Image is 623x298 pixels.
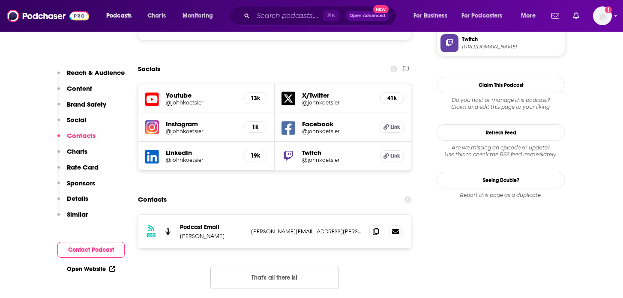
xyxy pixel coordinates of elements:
[437,192,565,199] div: Report this page as a duplicate.
[57,147,87,163] button: Charts
[166,157,237,163] a: @johnkoetsier
[67,84,92,92] p: Content
[569,9,583,23] a: Show notifications dropdown
[387,95,397,102] h5: 41k
[166,120,237,128] h5: Instagram
[302,91,373,99] h5: X/Twitter
[138,61,160,77] h2: Socials
[302,149,373,157] h5: Twitch
[251,123,260,131] h5: 1k
[67,194,88,203] p: Details
[57,194,88,210] button: Details
[593,6,612,25] span: Logged in as danikarchmer
[67,265,115,273] a: Open Website
[57,100,106,116] button: Brand Safety
[67,116,86,124] p: Social
[177,9,224,23] button: open menu
[462,44,561,50] span: https://www.twitch.tv/johnkoetsier
[147,232,156,238] h3: RSS
[437,77,565,93] button: Claim This Podcast
[57,131,96,147] button: Contacts
[67,163,99,171] p: Rate Card
[437,144,565,158] div: Are we missing an episode or update? Use this to check the RSS feed immediately.
[515,9,546,23] button: open menu
[302,128,373,134] a: @johnkoetsier
[593,6,612,25] button: Show profile menu
[57,69,125,84] button: Reach & Audience
[57,84,92,100] button: Content
[437,97,565,104] span: Do you host or manage this podcast?
[323,10,339,21] span: ⌘ K
[238,6,404,26] div: Search podcasts, credits, & more...
[413,10,447,22] span: For Business
[67,69,125,77] p: Reach & Audience
[407,9,458,23] button: open menu
[437,124,565,141] button: Refresh Feed
[67,131,96,140] p: Contacts
[373,5,389,13] span: New
[67,147,87,155] p: Charts
[593,6,612,25] img: User Profile
[67,210,88,218] p: Similar
[67,179,95,187] p: Sponsors
[57,242,125,258] button: Contact Podcast
[461,10,503,22] span: For Podcasters
[147,10,166,22] span: Charts
[57,179,95,195] button: Sponsors
[138,191,167,208] h2: Contacts
[440,34,561,52] a: Twitch[URL][DOMAIN_NAME]
[166,99,237,106] a: @johnkoetsier
[456,9,515,23] button: open menu
[521,10,536,22] span: More
[67,100,106,108] p: Brand Safety
[180,223,244,231] p: Podcast Email
[57,210,88,226] button: Similar
[180,232,244,240] p: [PERSON_NAME]
[437,172,565,188] a: Seeing Double?
[346,11,389,21] button: Open AdvancedNew
[251,152,260,159] h5: 19k
[302,99,373,106] a: @johnkoetsier
[251,228,362,235] p: [PERSON_NAME][EMAIL_ADDRESS][PERSON_NAME][DOMAIN_NAME]
[210,266,339,289] button: Nothing here.
[548,9,563,23] a: Show notifications dropdown
[380,122,404,133] a: Link
[253,9,323,23] input: Search podcasts, credits, & more...
[350,14,385,18] span: Open Advanced
[142,9,171,23] a: Charts
[390,124,400,131] span: Link
[57,116,86,131] button: Social
[380,150,404,161] a: Link
[390,152,400,159] span: Link
[605,6,612,13] svg: Add a profile image
[166,149,237,157] h5: LinkedIn
[437,97,565,110] div: Claim and edit this page to your liking.
[106,10,132,22] span: Podcasts
[7,8,89,24] img: Podchaser - Follow, Share and Rate Podcasts
[302,120,373,128] h5: Facebook
[462,36,561,43] span: Twitch
[166,91,237,99] h5: Youtube
[145,120,159,134] img: iconImage
[183,10,213,22] span: Monitoring
[57,163,99,179] button: Rate Card
[166,128,237,134] a: @johnkoetsier
[251,95,260,102] h5: 13k
[302,157,373,163] a: @johnkoetsier
[100,9,143,23] button: open menu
